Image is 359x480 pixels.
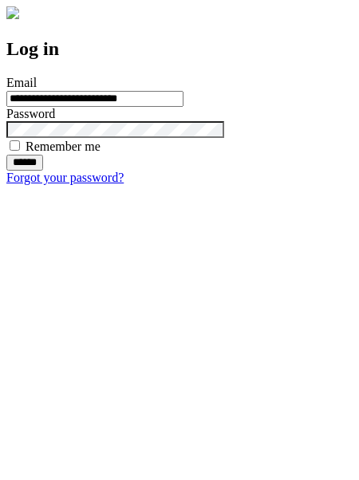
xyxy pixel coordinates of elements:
[6,107,55,120] label: Password
[6,76,37,89] label: Email
[6,171,124,184] a: Forgot your password?
[6,6,19,19] img: logo-4e3dc11c47720685a147b03b5a06dd966a58ff35d612b21f08c02c0306f2b779.png
[26,140,101,153] label: Remember me
[6,38,353,60] h2: Log in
